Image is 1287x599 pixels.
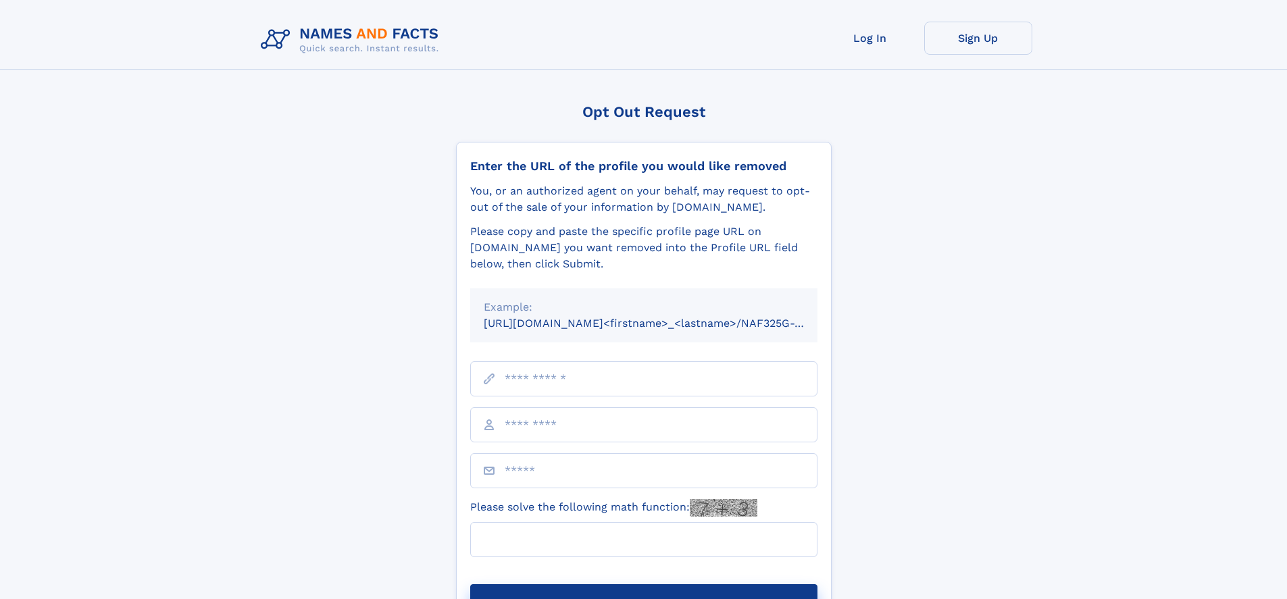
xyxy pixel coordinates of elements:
[255,22,450,58] img: Logo Names and Facts
[484,299,804,315] div: Example:
[484,317,843,330] small: [URL][DOMAIN_NAME]<firstname>_<lastname>/NAF325G-xxxxxxxx
[470,224,817,272] div: Please copy and paste the specific profile page URL on [DOMAIN_NAME] you want removed into the Pr...
[924,22,1032,55] a: Sign Up
[470,499,757,517] label: Please solve the following math function:
[816,22,924,55] a: Log In
[470,159,817,174] div: Enter the URL of the profile you would like removed
[456,103,832,120] div: Opt Out Request
[470,183,817,215] div: You, or an authorized agent on your behalf, may request to opt-out of the sale of your informatio...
